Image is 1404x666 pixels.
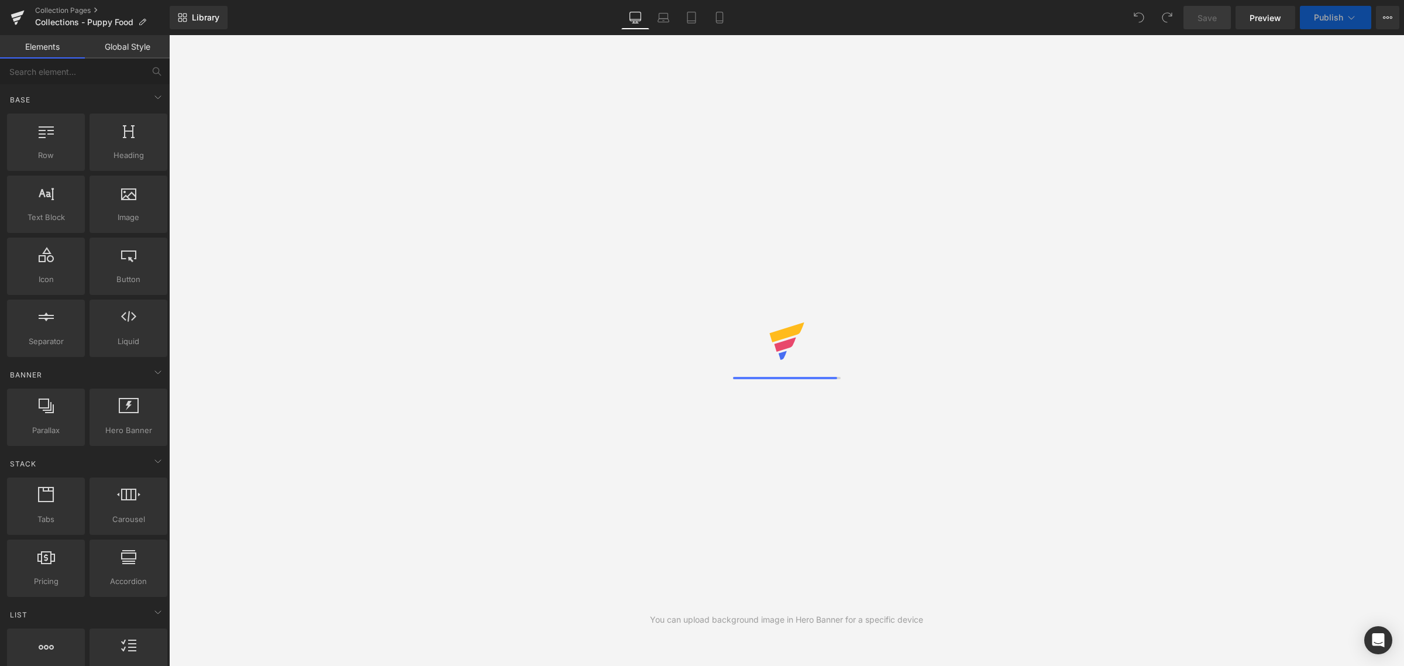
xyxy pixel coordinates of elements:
[9,369,43,380] span: Banner
[1236,6,1295,29] a: Preview
[11,575,81,588] span: Pricing
[9,94,32,105] span: Base
[85,35,170,59] a: Global Style
[11,149,81,162] span: Row
[93,424,164,437] span: Hero Banner
[621,6,649,29] a: Desktop
[1300,6,1371,29] button: Publish
[1155,6,1179,29] button: Redo
[1127,6,1151,29] button: Undo
[11,211,81,224] span: Text Block
[93,149,164,162] span: Heading
[93,513,164,526] span: Carousel
[1250,12,1281,24] span: Preview
[9,609,29,620] span: List
[650,613,923,626] div: You can upload background image in Hero Banner for a specific device
[93,273,164,286] span: Button
[35,6,170,15] a: Collection Pages
[192,12,219,23] span: Library
[9,458,37,469] span: Stack
[11,424,81,437] span: Parallax
[93,575,164,588] span: Accordion
[35,18,133,27] span: Collections - Puppy Food
[93,211,164,224] span: Image
[1364,626,1392,654] div: Open Intercom Messenger
[706,6,734,29] a: Mobile
[11,273,81,286] span: Icon
[677,6,706,29] a: Tablet
[11,335,81,348] span: Separator
[1314,13,1343,22] span: Publish
[1197,12,1217,24] span: Save
[649,6,677,29] a: Laptop
[170,6,228,29] a: New Library
[1376,6,1399,29] button: More
[93,335,164,348] span: Liquid
[11,513,81,526] span: Tabs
